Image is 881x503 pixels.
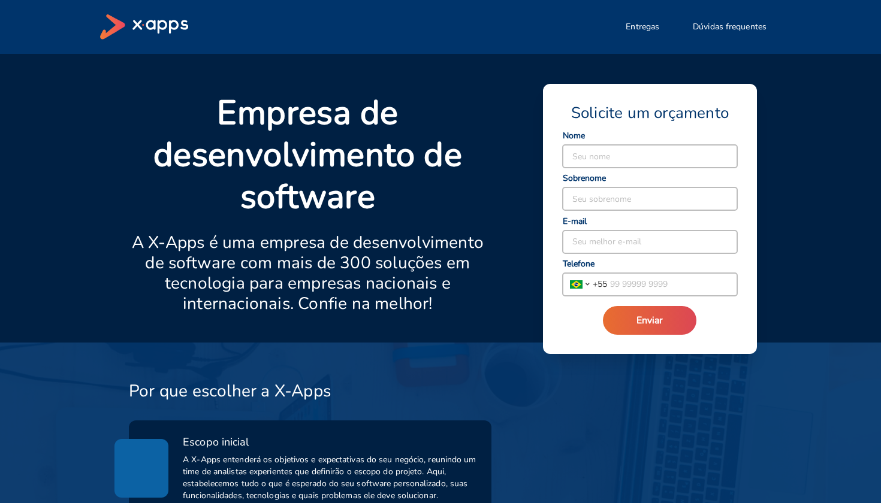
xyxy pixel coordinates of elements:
[607,273,737,296] input: 99 99999 9999
[129,381,331,401] h3: Por que escolher a X-Apps
[563,187,737,210] input: Seu sobrenome
[678,15,781,39] button: Dúvidas frequentes
[563,145,737,168] input: Seu nome
[611,15,674,39] button: Entregas
[626,21,659,33] span: Entregas
[603,306,696,335] button: Enviar
[183,454,477,502] span: A X-Apps entenderá os objetivos e expectativas do seu negócio, reunindo um time de analistas expe...
[563,231,737,253] input: Seu melhor e-mail
[183,435,249,449] span: Escopo inicial
[693,21,767,33] span: Dúvidas frequentes
[129,232,487,314] p: A X-Apps é uma empresa de desenvolvimento de software com mais de 300 soluções em tecnologia para...
[129,92,487,218] p: Empresa de desenvolvimento de software
[593,278,607,290] span: + 55
[636,314,663,327] span: Enviar
[571,103,729,123] span: Solicite um orçamento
